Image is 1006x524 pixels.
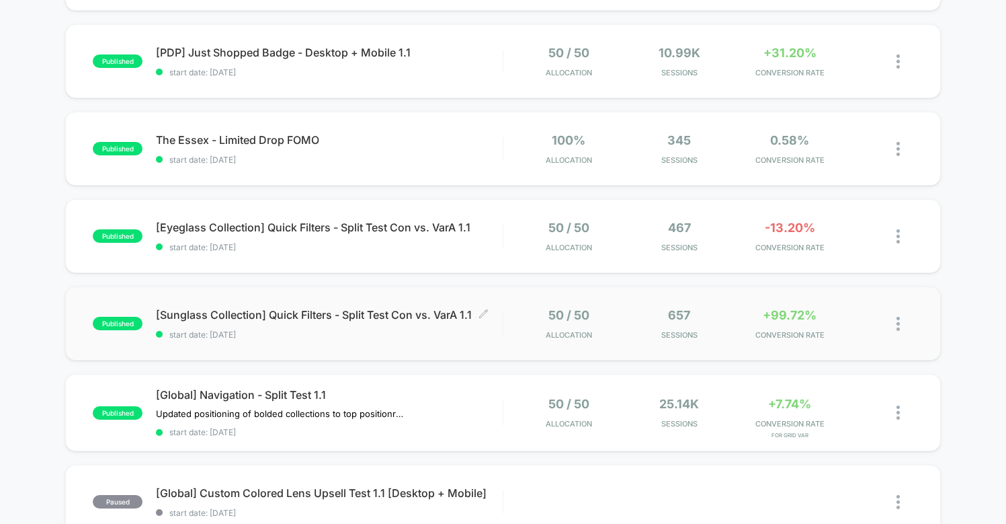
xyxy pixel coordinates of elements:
span: -13.20% [765,221,815,235]
img: close [896,54,900,69]
span: start date: [DATE] [156,508,502,518]
span: 0.58% [770,133,809,147]
input: Volume [416,265,456,278]
span: +7.74% [768,397,811,411]
span: CONVERSION RATE [738,330,841,340]
span: start date: [DATE] [156,67,502,77]
img: close [896,142,900,156]
span: published [93,142,142,155]
span: 50 / 50 [548,46,589,60]
div: Current time [359,264,390,278]
span: 50 / 50 [548,221,589,235]
span: CONVERSION RATE [738,419,841,428]
input: Seek [10,242,505,255]
span: for Grid Var [738,432,841,439]
span: Allocation [546,243,592,252]
img: close [896,229,900,244]
span: +31.20% [763,46,816,60]
span: CONVERSION RATE [738,68,841,77]
span: 50 / 50 [548,308,589,322]
span: CONVERSION RATE [738,243,841,252]
span: Sessions [628,330,731,340]
span: published [93,54,142,68]
span: 657 [668,308,690,322]
span: The Essex - Limited Drop FOMO [156,133,502,147]
span: Allocation [546,330,592,340]
button: Play, NEW DEMO 2025-VEED.mp4 [7,260,28,282]
span: [Global] Custom Colored Lens Upsell Test 1.1 [Desktop + Mobile] [156,486,502,500]
span: start date: [DATE] [156,427,502,437]
span: [PDP] Just Shopped Badge - Desktop + Mobile 1.1 [156,46,502,59]
span: [Sunglass Collection] Quick Filters - Split Test Con vs. VarA 1.1 [156,308,502,322]
span: 25.14k [659,397,699,411]
button: Play, NEW DEMO 2025-VEED.mp4 [241,128,273,161]
img: close [896,406,900,420]
img: close [896,495,900,509]
span: [Eyeglass Collection] Quick Filters - Split Test Con vs. VarA 1.1 [156,221,502,234]
span: Sessions [628,155,731,165]
span: +99.72% [763,308,816,322]
span: published [93,317,142,330]
span: [Global] Navigation - Split Test 1.1 [156,388,502,402]
img: close [896,317,900,331]
span: Sessions [628,68,731,77]
span: Sessions [628,419,731,428]
span: 467 [668,221,691,235]
span: Allocation [546,68,592,77]
span: 345 [667,133,691,147]
span: Updated positioning of bolded collections to top positionremoved highlight collection + lensesAdd... [156,408,405,419]
span: Sessions [628,243,731,252]
span: 50 / 50 [548,397,589,411]
span: Allocation [546,419,592,428]
span: start date: [DATE] [156,242,502,252]
span: start date: [DATE] [156,155,502,165]
span: Allocation [546,155,592,165]
span: start date: [DATE] [156,330,502,340]
span: CONVERSION RATE [738,155,841,165]
span: published [93,406,142,420]
span: 10.99k [659,46,700,60]
span: 100% [552,133,585,147]
span: paused [93,495,142,509]
span: published [93,229,142,243]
